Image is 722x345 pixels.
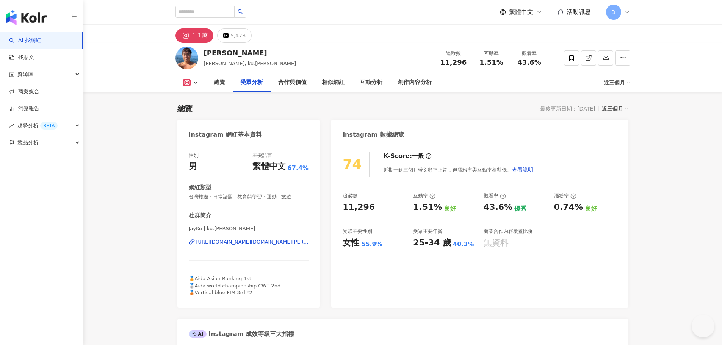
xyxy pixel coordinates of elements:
div: 網紅類型 [189,184,211,192]
div: 漲粉率 [554,192,576,199]
div: BETA [40,122,58,130]
div: 互動率 [413,192,435,199]
a: 洞察報告 [9,105,39,112]
span: 資源庫 [17,66,33,83]
div: 11,296 [343,201,375,213]
a: 商案媒合 [9,88,39,95]
span: 查看說明 [512,167,533,173]
div: 一般 [412,152,424,160]
div: 近期一到三個月發文頻率正常，但漲粉率與互動率相對低。 [384,162,534,177]
span: 43.6% [517,59,541,66]
div: 觀看率 [484,192,506,199]
div: 商業合作內容覆蓋比例 [484,228,533,235]
img: KOL Avatar [175,47,198,69]
div: 互動率 [477,50,506,57]
a: searchAI 找網紅 [9,37,41,44]
div: 女性 [343,237,359,249]
span: 67.4% [288,164,309,172]
div: 25-34 歲 [413,237,451,249]
div: 互動分析 [360,78,382,87]
div: Instagram 網紅基本資料 [189,131,262,139]
div: 男 [189,161,197,172]
div: 主要語言 [252,152,272,159]
div: 43.6% [484,201,512,213]
img: logo [6,10,47,25]
div: [PERSON_NAME] [204,48,296,58]
span: [PERSON_NAME], ku.[PERSON_NAME] [204,61,296,66]
div: 優秀 [514,205,526,213]
span: 🏅Aida Asian Ranking 1st 🥈Aida world championship CWT 2nd 🥉Vertical blue FIM 3rd *2 [189,276,281,295]
div: 追蹤數 [439,50,468,57]
a: [URL][DOMAIN_NAME][DOMAIN_NAME][PERSON_NAME] [189,239,309,245]
div: 受眾分析 [240,78,263,87]
div: [URL][DOMAIN_NAME][DOMAIN_NAME][PERSON_NAME] [196,239,309,245]
div: 近三個月 [602,104,628,114]
div: K-Score : [384,152,432,160]
div: 追蹤數 [343,192,357,199]
span: search [238,9,243,14]
div: Instagram 數據總覽 [343,131,404,139]
span: 11,296 [440,58,467,66]
div: 5,478 [230,30,246,41]
div: 性別 [189,152,199,159]
span: 活動訊息 [567,8,591,16]
div: 0.74% [554,201,583,213]
a: 找貼文 [9,54,34,61]
div: 合作與價值 [278,78,307,87]
span: D [611,8,616,16]
div: 繁體中文 [252,161,286,172]
div: 40.3% [453,240,474,248]
div: 創作內容分析 [398,78,432,87]
div: 1.51% [413,201,442,213]
div: 74 [343,157,362,172]
span: 台灣旅遊 · 日常話題 · 教育與學習 · 運動 · 旅遊 [189,194,309,200]
button: 查看說明 [512,162,534,177]
div: 相似網紅 [322,78,345,87]
span: 趨勢分析 [17,117,58,134]
span: JayKu | ku.[PERSON_NAME] [189,225,309,232]
span: rise [9,123,14,128]
div: 最後更新日期：[DATE] [540,106,595,112]
span: 競品分析 [17,134,39,151]
div: Instagram 成效等級三大指標 [189,330,294,338]
div: 無資料 [484,237,509,249]
div: 觀看率 [515,50,544,57]
div: 良好 [444,205,456,213]
iframe: Help Scout Beacon - Open [692,315,714,337]
div: 總覽 [177,103,193,114]
div: 良好 [585,205,597,213]
div: 受眾主要年齡 [413,228,443,235]
div: 近三個月 [604,76,630,89]
div: 總覽 [214,78,225,87]
span: 繁體中文 [509,8,533,16]
div: 受眾主要性別 [343,228,372,235]
div: 55.9% [361,240,382,248]
span: 1.51% [479,59,503,66]
div: 1.1萬 [192,30,208,41]
div: 社群簡介 [189,212,211,220]
div: AI [189,330,207,338]
button: 5,478 [217,28,252,43]
button: 1.1萬 [175,28,213,43]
